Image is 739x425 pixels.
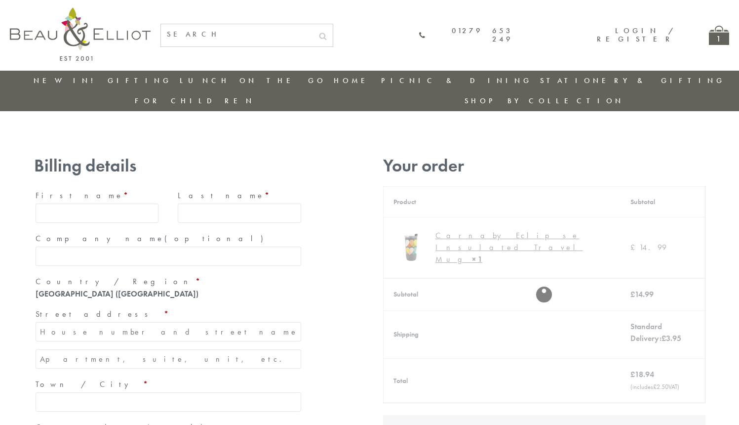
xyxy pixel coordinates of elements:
[36,377,301,392] label: Town / City
[178,188,301,204] label: Last name
[36,306,301,322] label: Street address
[34,156,303,176] h3: Billing details
[10,7,151,61] img: logo
[135,96,255,106] a: For Children
[597,26,674,44] a: Login / Register
[36,349,301,369] input: Apartment, suite, unit, etc. (optional)
[36,289,198,299] strong: [GEOGRAPHIC_DATA] ([GEOGRAPHIC_DATA])
[36,274,301,290] label: Country / Region
[161,24,313,44] input: SEARCH
[34,76,100,85] a: New in!
[381,76,532,85] a: Picnic & Dining
[383,156,705,176] h3: Your order
[180,76,326,85] a: Lunch On The Go
[334,76,373,85] a: Home
[419,27,513,44] a: 01279 653 249
[465,96,624,106] a: Shop by collection
[36,188,159,204] label: First name
[164,233,269,244] span: (optional)
[709,26,729,45] a: 1
[36,231,301,247] label: Company name
[36,322,301,341] input: House number and street name
[540,76,725,85] a: Stationery & Gifting
[108,76,172,85] a: Gifting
